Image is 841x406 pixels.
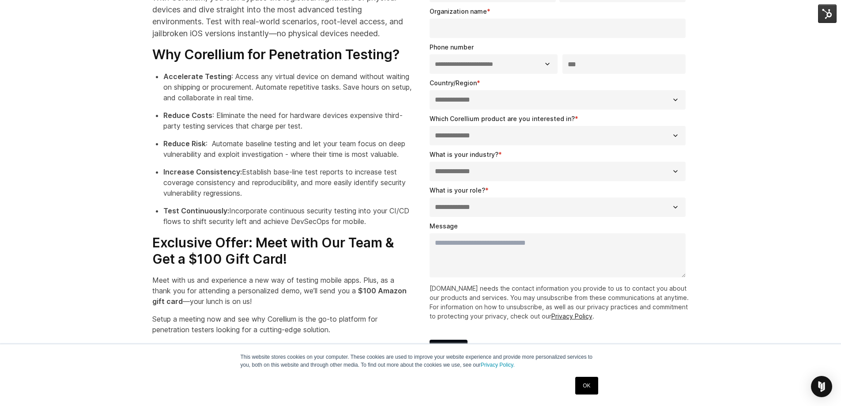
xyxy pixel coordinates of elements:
strong: $100 Amazon gift card [152,286,407,306]
a: OK [575,377,598,395]
img: HubSpot Tools Menu Toggle [818,4,837,23]
p: : Eliminate the need for hardware devices expensive third-party testing services that charge per ... [163,110,412,131]
a: Privacy Policy. [481,362,515,368]
span: Phone number [430,43,474,51]
strong: Test Continuously: [163,206,229,215]
span: Country/Region [430,79,477,87]
span: What is your role? [430,186,485,194]
span: Which Corellium product are you interested in? [430,115,575,122]
strong: Reduce Costs [163,111,212,120]
p: [DOMAIN_NAME] needs the contact information you provide to us to contact you about our products a... [430,284,689,321]
span: Message [430,222,458,230]
p: Establish base-line test reports to increase test coverage consistency and reproducibility, and m... [163,167,412,198]
h3: Why Corellium for Penetration Testing? [152,46,412,63]
div: Open Intercom Messenger [811,376,832,397]
h3: Exclusive Offer: Meet with Our Team & Get a $100 Gift Card! [152,235,412,268]
span: What is your industry? [430,151,498,158]
strong: Accelerate Testing [163,72,231,81]
strong: Reduce Risk [163,139,206,148]
em: Gift cards will only be sent after the meeting is completed. No-shows or cancellations will not b... [152,343,411,364]
p: This website stores cookies on your computer. These cookies are used to improve your website expe... [241,353,601,369]
p: : Automate baseline testing and let your team focus on deep vulnerability and exploit investigati... [163,138,412,159]
strong: Increase Consistency: [163,167,242,176]
p: Meet with us and experience a new way of testing mobile apps. Plus, as a thank you for attending ... [152,275,412,307]
a: Privacy Policy [551,312,592,320]
p: : Access any virtual device on demand without waiting on shipping or procurement. Automate repeti... [163,71,412,103]
span: Organization name [430,8,487,15]
p: Incorporate continuous security testing into your CI/CD flows to shift security left and achieve ... [163,205,412,227]
p: Setup a meeting now and see why Corellium is the go-to platform for penetration testers looking f... [152,314,412,335]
